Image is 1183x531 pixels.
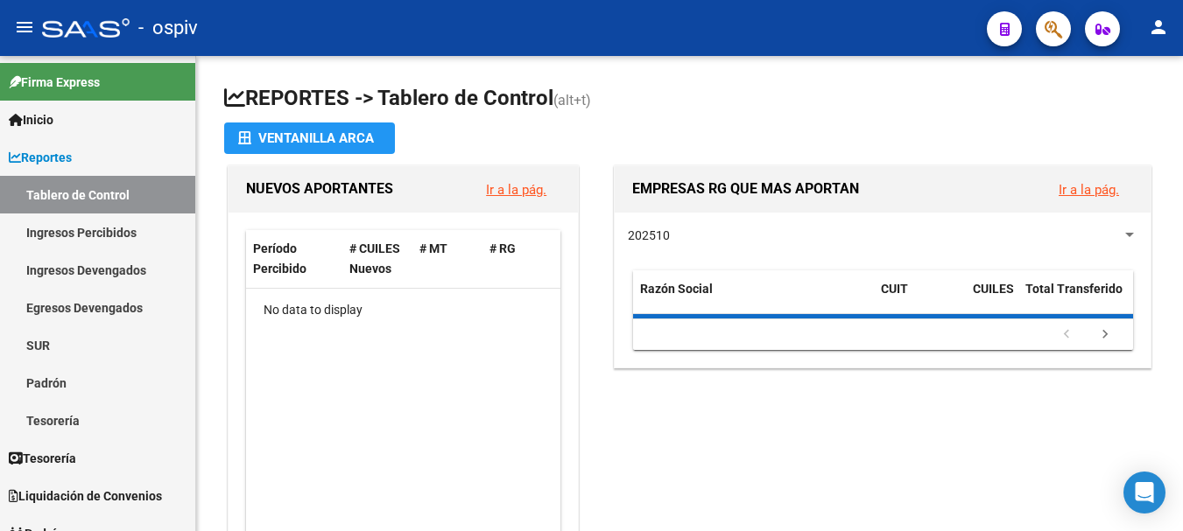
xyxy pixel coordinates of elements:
[1018,270,1141,328] datatable-header-cell: Total Transferido
[9,110,53,129] span: Inicio
[349,241,400,276] span: # CUILES Nuevos
[246,230,342,288] datatable-header-cell: Período Percibido
[14,17,35,38] mat-icon: menu
[253,241,306,276] span: Período Percibido
[246,180,393,197] span: NUEVOS APORTANTES
[486,182,546,198] a: Ir a la pág.
[628,228,670,242] span: 202510
[1050,325,1083,345] a: go to previous page
[1025,282,1123,296] span: Total Transferido
[9,73,100,92] span: Firma Express
[246,289,565,332] div: No data to display
[553,92,591,108] span: (alt+t)
[881,282,908,296] span: CUIT
[138,9,198,47] span: - ospiv
[9,148,72,167] span: Reportes
[419,241,447,255] span: # MT
[472,173,560,206] button: Ir a la pág.
[238,122,381,154] div: Ventanilla ARCA
[1045,173,1133,206] button: Ir a la pág.
[633,270,874,328] datatable-header-cell: Razón Social
[1148,17,1169,38] mat-icon: person
[1123,472,1165,514] div: Open Intercom Messenger
[412,230,482,288] datatable-header-cell: # MT
[874,270,966,328] datatable-header-cell: CUIT
[640,282,713,296] span: Razón Social
[9,486,162,506] span: Liquidación de Convenios
[1059,182,1119,198] a: Ir a la pág.
[342,230,412,288] datatable-header-cell: # CUILES Nuevos
[489,241,516,255] span: # RG
[966,270,1018,328] datatable-header-cell: CUILES
[482,230,553,288] datatable-header-cell: # RG
[9,449,76,468] span: Tesorería
[632,180,859,197] span: EMPRESAS RG QUE MAS APORTAN
[224,84,1155,115] h1: REPORTES -> Tablero de Control
[973,282,1014,296] span: CUILES
[1088,325,1122,345] a: go to next page
[224,122,395,154] button: Ventanilla ARCA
